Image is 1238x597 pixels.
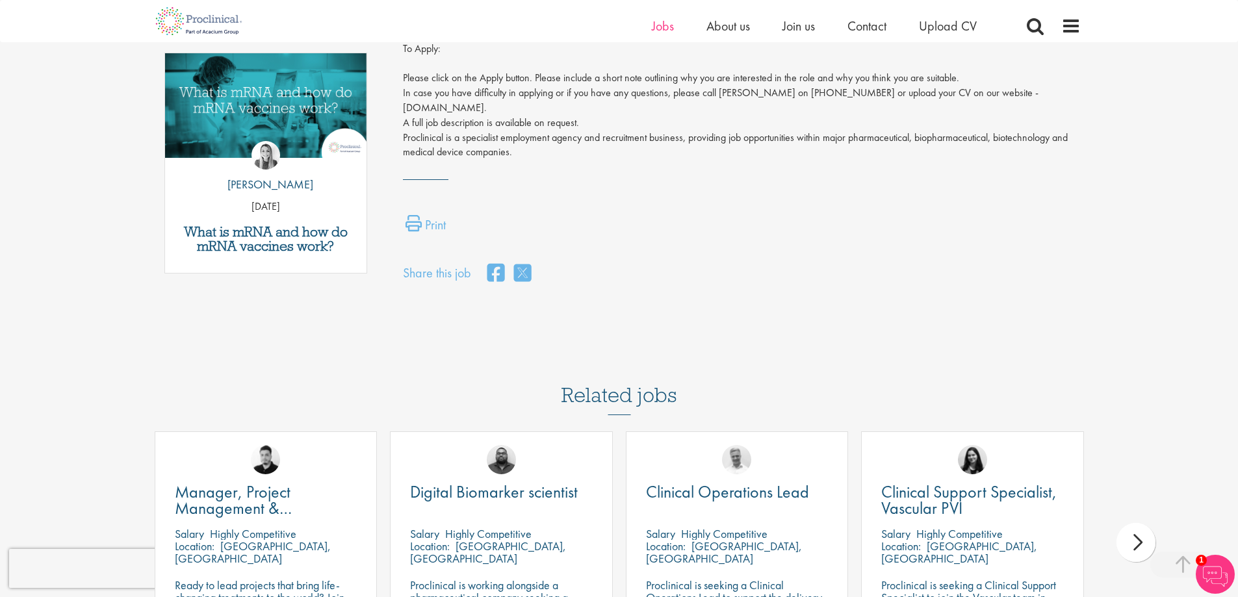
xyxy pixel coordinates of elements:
p: [GEOGRAPHIC_DATA], [GEOGRAPHIC_DATA] [646,539,802,566]
span: Clinical Operations Lead [646,481,809,503]
a: Upload CV [919,18,977,34]
span: Manager, Project Management & Operational Delivery [175,481,315,535]
span: Location: [881,539,921,553]
span: Salary [646,526,675,541]
span: Location: [646,539,686,553]
span: Salary [410,526,439,541]
a: Clinical Operations Lead [646,484,829,500]
span: Digital Biomarker scientist [410,481,578,503]
p: To Apply: Please click on the Apply button. Please include a short note outlining why you are int... [403,42,1081,160]
a: Hannah Burke [PERSON_NAME] [218,141,313,199]
h3: Related jobs [561,351,677,415]
span: Salary [175,526,204,541]
p: Highly Competitive [210,526,296,541]
a: Print [406,215,446,241]
a: Digital Biomarker scientist [410,484,593,500]
a: share on facebook [487,260,504,288]
a: Jobs [652,18,674,34]
img: Indre Stankeviciute [958,445,987,474]
img: Joshua Bye [722,445,751,474]
span: Clinical Support Specialist, Vascular PVI [881,481,1057,519]
p: Highly Competitive [916,526,1003,541]
p: [GEOGRAPHIC_DATA], [GEOGRAPHIC_DATA] [881,539,1037,566]
img: Anderson Maldonado [251,445,280,474]
span: 1 [1196,555,1207,566]
label: Share this job [403,264,471,283]
span: Location: [175,539,214,553]
div: next [1116,523,1155,562]
img: What is mRNA and how do mRNA vaccines work [165,53,367,158]
span: Location: [410,539,450,553]
img: Hannah Burke [251,141,280,170]
iframe: reCAPTCHA [9,549,175,588]
p: [GEOGRAPHIC_DATA], [GEOGRAPHIC_DATA] [175,539,331,566]
a: Clinical Support Specialist, Vascular PVI [881,484,1064,516]
a: Link to a post [165,53,367,168]
a: share on twitter [514,260,531,288]
p: [PERSON_NAME] [218,176,313,193]
a: About us [706,18,750,34]
p: Highly Competitive [681,526,767,541]
img: Ashley Bennett [487,445,516,474]
a: Join us [782,18,815,34]
img: Chatbot [1196,555,1235,594]
a: Contact [847,18,886,34]
span: Salary [881,526,910,541]
p: [DATE] [165,199,367,214]
a: Manager, Project Management & Operational Delivery [175,484,357,516]
p: Highly Competitive [445,526,532,541]
a: What is mRNA and how do mRNA vaccines work? [172,225,361,253]
p: [GEOGRAPHIC_DATA], [GEOGRAPHIC_DATA] [410,539,566,566]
